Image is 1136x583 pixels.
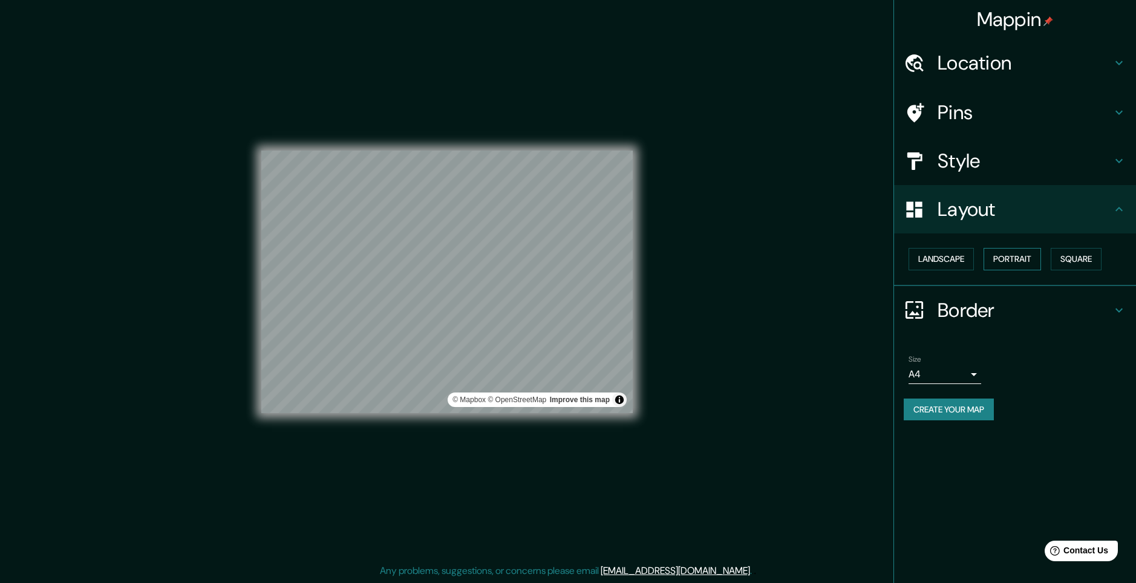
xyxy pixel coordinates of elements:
a: Mapbox [452,396,486,404]
h4: Style [938,149,1112,173]
div: . [754,564,756,578]
div: A4 [909,365,981,384]
h4: Mappin [977,7,1054,31]
button: Create your map [904,399,994,421]
h4: Layout [938,197,1112,221]
canvas: Map [261,151,633,413]
h4: Border [938,298,1112,322]
button: Toggle attribution [612,392,627,407]
div: Style [894,137,1136,185]
p: Any problems, suggestions, or concerns please email . [380,564,752,578]
div: Pins [894,88,1136,137]
button: Landscape [909,248,974,270]
a: [EMAIL_ADDRESS][DOMAIN_NAME] [601,564,750,577]
button: Portrait [984,248,1041,270]
img: pin-icon.png [1043,16,1053,26]
button: Square [1051,248,1102,270]
a: Map feedback [550,396,610,404]
h4: Pins [938,100,1112,125]
div: Layout [894,185,1136,233]
a: OpenStreetMap [488,396,546,404]
label: Size [909,354,921,364]
h4: Location [938,51,1112,75]
div: Location [894,39,1136,87]
iframe: Help widget launcher [1028,536,1123,570]
div: . [752,564,754,578]
div: Border [894,286,1136,334]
